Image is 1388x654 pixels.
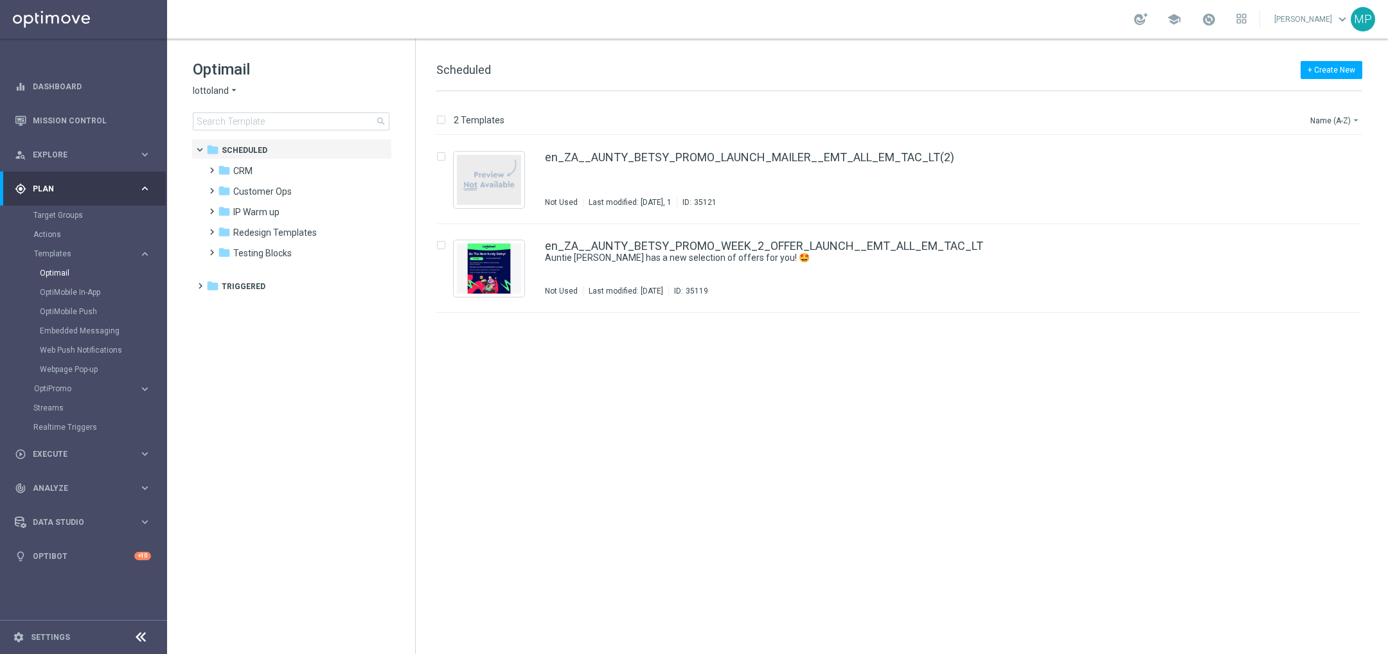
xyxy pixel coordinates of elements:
[14,184,152,194] button: gps_fixed Plan keyboard_arrow_right
[34,250,139,258] div: Templates
[33,206,166,225] div: Target Groups
[193,85,229,97] span: lottoland
[33,244,166,379] div: Templates
[545,252,1277,264] a: Auntie [PERSON_NAME] has a new selection of offers for you! 🤩
[134,552,151,560] div: +10
[583,197,677,208] div: Last modified: [DATE], 1
[33,422,134,432] a: Realtime Triggers
[1309,112,1362,128] button: Name (A-Z)arrow_drop_down
[139,182,151,195] i: keyboard_arrow_right
[15,103,151,137] div: Mission Control
[14,449,152,459] button: play_circle_outline Execute keyboard_arrow_right
[545,252,1307,264] div: Auntie Betsy has a new selection of offers for you! 🤩
[423,224,1385,313] div: Press SPACE to select this row.
[233,247,292,259] span: Testing Blocks
[222,145,267,156] span: Scheduled
[457,155,521,205] img: noPreview.jpg
[545,286,578,296] div: Not Used
[34,385,139,393] div: OptiPromo
[206,143,219,156] i: folder
[1351,115,1361,125] i: arrow_drop_down
[222,281,265,292] span: Triggered
[14,82,152,92] button: equalizer Dashboard
[40,268,134,278] a: Optimail
[33,403,134,413] a: Streams
[139,482,151,494] i: keyboard_arrow_right
[193,85,239,97] button: lottoland arrow_drop_down
[139,448,151,460] i: keyboard_arrow_right
[423,136,1385,224] div: Press SPACE to select this row.
[15,149,26,161] i: person_search
[40,287,134,297] a: OptiMobile In-App
[15,81,26,93] i: equalizer
[40,340,166,360] div: Web Push Notifications
[218,205,231,218] i: folder
[206,279,219,292] i: folder
[139,516,151,528] i: keyboard_arrow_right
[40,263,166,283] div: Optimail
[33,539,134,573] a: Optibot
[233,227,317,238] span: Redesign Templates
[33,249,152,259] button: Templates keyboard_arrow_right
[233,206,280,218] span: IP Warm up
[1167,12,1181,26] span: school
[33,379,166,398] div: OptiPromo
[31,633,70,641] a: Settings
[218,184,231,197] i: folder
[583,286,668,296] div: Last modified: [DATE]
[457,243,521,294] img: 35119.jpeg
[233,165,253,177] span: CRM
[14,116,152,126] button: Mission Control
[15,539,151,573] div: Optibot
[677,197,716,208] div: ID:
[218,164,231,177] i: folder
[15,517,139,528] div: Data Studio
[15,183,26,195] i: gps_fixed
[1335,12,1349,26] span: keyboard_arrow_down
[33,185,139,193] span: Plan
[229,85,239,97] i: arrow_drop_down
[13,632,24,643] i: settings
[34,250,126,258] span: Templates
[15,448,139,460] div: Execute
[694,197,716,208] div: 35121
[33,518,139,526] span: Data Studio
[139,383,151,395] i: keyboard_arrow_right
[668,286,708,296] div: ID:
[14,551,152,561] button: lightbulb Optibot +10
[40,283,166,302] div: OptiMobile In-App
[14,483,152,493] button: track_changes Analyze keyboard_arrow_right
[33,229,134,240] a: Actions
[193,59,389,80] h1: Optimail
[33,384,152,394] button: OptiPromo keyboard_arrow_right
[1351,7,1375,31] div: MP
[193,112,389,130] input: Search Template
[33,418,166,437] div: Realtime Triggers
[34,385,126,393] span: OptiPromo
[545,197,578,208] div: Not Used
[15,183,139,195] div: Plan
[218,225,231,238] i: folder
[233,186,292,197] span: Customer Ops
[376,116,386,127] span: search
[14,517,152,527] button: Data Studio keyboard_arrow_right
[545,152,954,163] a: en_ZA__AUNTY_BETSY_PROMO_LAUNCH_MAILER__EMT_ALL_EM_TAC_LT(2)
[545,240,983,252] a: en_ZA__AUNTY_BETSY_PROMO_WEEK_2_OFFER_LAUNCH__EMT_ALL_EM_TAC_LT
[218,246,231,259] i: folder
[33,484,139,492] span: Analyze
[33,69,151,103] a: Dashboard
[436,63,491,76] span: Scheduled
[139,248,151,260] i: keyboard_arrow_right
[15,149,139,161] div: Explore
[1301,61,1362,79] button: + Create New
[14,150,152,160] button: person_search Explore keyboard_arrow_right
